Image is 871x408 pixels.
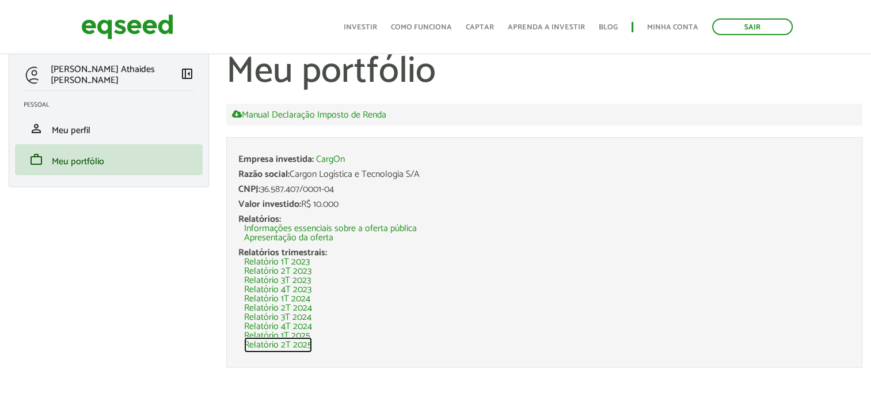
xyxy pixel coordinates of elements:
a: Como funciona [391,24,452,31]
span: person [29,122,43,135]
a: workMeu portfólio [24,153,194,167]
span: Meu portfólio [52,154,104,169]
a: Relatório 1T 2025 [244,331,310,341]
a: Relatório 1T 2024 [244,294,310,304]
li: Meu perfil [15,113,203,144]
span: work [29,153,43,167]
div: 36.587.407/0001-04 [238,185,850,194]
span: Relatórios: [238,211,281,227]
a: Relatório 4T 2024 [244,322,312,331]
a: Captar [466,24,494,31]
p: [PERSON_NAME] Athaides [PERSON_NAME] [51,64,180,86]
div: Cargon Logística e Tecnologia S/A [238,170,850,179]
a: Relatório 3T 2024 [244,313,311,322]
a: Relatório 3T 2023 [244,276,311,285]
span: Relatórios trimestrais: [238,245,327,260]
a: Relatório 2T 2024 [244,304,312,313]
a: Minha conta [647,24,698,31]
a: CargOn [316,155,345,164]
a: Apresentação da oferta [244,233,333,243]
a: Investir [344,24,377,31]
div: R$ 10.000 [238,200,850,209]
span: CNPJ: [238,182,260,197]
span: Meu perfil [52,123,90,138]
a: Relatório 2T 2023 [244,267,311,276]
a: Colapsar menu [180,67,194,83]
li: Meu portfólio [15,144,203,175]
span: Empresa investida: [238,152,314,167]
span: left_panel_close [180,67,194,81]
a: Relatório 2T 2025 [244,341,312,350]
a: Relatório 1T 2023 [244,258,310,267]
h1: Meu portfólio [226,52,862,92]
h2: Pessoal [24,101,203,108]
a: Sair [712,18,793,35]
a: personMeu perfil [24,122,194,135]
a: Blog [599,24,618,31]
a: Relatório 4T 2023 [244,285,311,294]
a: Informações essenciais sobre a oferta pública [244,224,417,233]
img: EqSeed [81,12,173,42]
a: Manual Declaração Imposto de Renda [232,109,386,120]
a: Aprenda a investir [508,24,585,31]
span: Razão social: [238,167,290,182]
span: Valor investido: [238,197,301,212]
